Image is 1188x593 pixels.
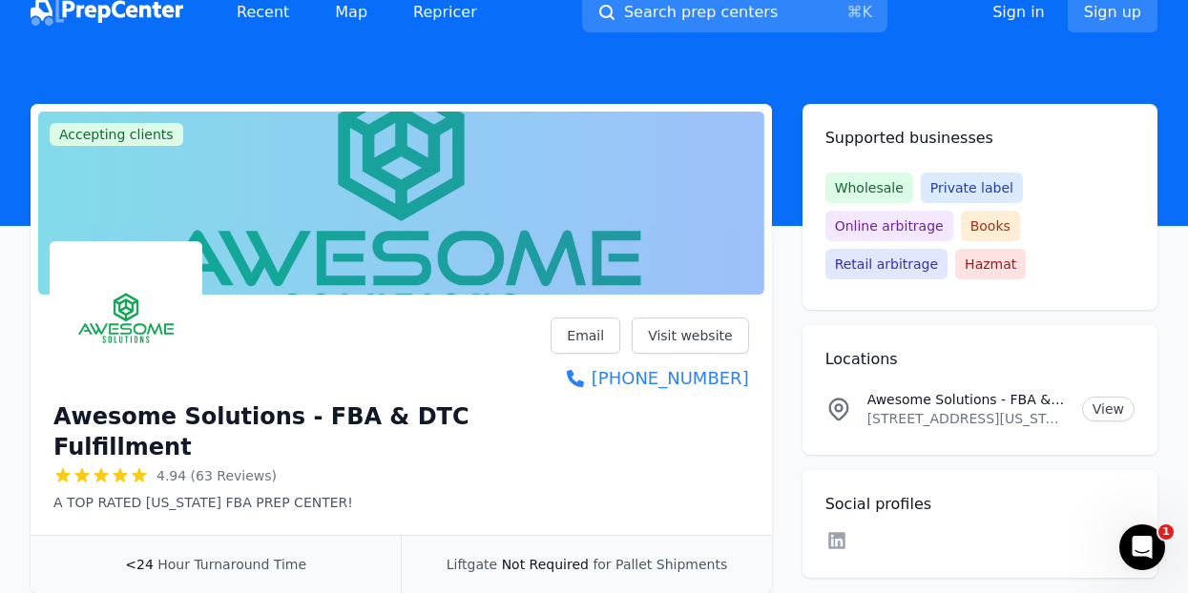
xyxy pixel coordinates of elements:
span: Hour Turnaround Time [157,557,306,572]
a: [PHONE_NUMBER] [551,365,748,392]
a: Sign in [992,1,1045,24]
span: 4.94 (63 Reviews) [156,466,277,485]
span: 1 [1158,524,1174,540]
p: A TOP RATED [US_STATE] FBA PREP CENTER! [53,493,551,512]
span: Online arbitrage [825,211,953,241]
h1: Awesome Solutions - FBA & DTC Fulfillment [53,401,551,462]
a: Visit website [632,317,749,354]
iframe: Intercom live chat [1119,524,1165,570]
p: [STREET_ADDRESS][US_STATE] [867,409,1067,428]
span: Retail arbitrage [825,249,948,279]
kbd: ⌘ [846,3,862,21]
a: Email [551,317,620,354]
span: Accepting clients [50,123,183,146]
span: Private label [921,173,1023,203]
span: Not Required [502,557,589,572]
kbd: K [862,3,872,21]
span: Hazmat [955,249,1026,279]
span: <24 [125,557,154,572]
span: for Pallet Shipments [593,557,727,572]
h2: Locations [825,348,1135,371]
span: Books [961,211,1020,241]
h2: Social profiles [825,493,1135,516]
span: Search prep centers [624,1,778,24]
a: View [1082,397,1135,421]
p: Awesome Solutions - FBA & DTC Fulfillment Location [867,390,1067,409]
span: Liftgate [447,557,497,572]
h2: Supported businesses [825,127,1135,150]
img: Awesome Solutions - FBA & DTC Fulfillment [53,245,198,390]
span: Wholesale [825,173,913,203]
